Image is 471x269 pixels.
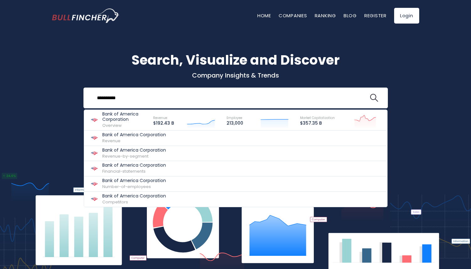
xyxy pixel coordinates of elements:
[84,146,387,161] a: Bank of America Corporation Revenue-by-segment
[257,12,271,19] a: Home
[370,94,378,102] img: search icon
[300,116,335,120] span: Market Capitalization
[102,163,166,168] p: Bank of America Corporation
[344,12,357,19] a: Blog
[227,116,242,120] span: Employee
[227,121,243,126] p: 213,000
[52,50,419,70] h1: Search, Visualize and Discover
[84,131,387,146] a: Bank of America Corporation Revenue
[52,121,419,127] p: What's trending
[300,121,335,126] p: $357.35 B
[102,138,120,144] span: Revenue
[279,12,307,19] a: Companies
[52,71,419,79] p: Company Insights & Trends
[52,8,120,23] img: bullfincher logo
[102,193,166,199] p: Bank of America Corporation
[102,132,166,137] p: Bank of America Corporation
[153,116,167,120] span: Revenue
[102,153,148,159] span: Revenue-by-segment
[84,161,387,176] a: Bank of America Corporation Financial-statements
[102,178,166,183] p: Bank of America Corporation
[153,121,174,126] p: $192.43 B
[84,110,387,131] a: Bank of America Corporation Overview Revenue $192.43 B Employee 213,000 Market Capitalization $35...
[315,12,336,19] a: Ranking
[394,8,419,24] a: Login
[84,176,387,192] a: Bank of America Corporation Number-of-employees
[364,12,387,19] a: Register
[84,192,387,207] a: Bank of America Corporation Competitors
[102,148,166,153] p: Bank of America Corporation
[102,199,128,205] span: Competitors
[52,8,120,23] a: Go to homepage
[102,122,122,128] span: Overview
[102,111,147,122] p: Bank of America Corporation
[102,184,151,190] span: Number-of-employees
[102,168,146,174] span: Financial-statements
